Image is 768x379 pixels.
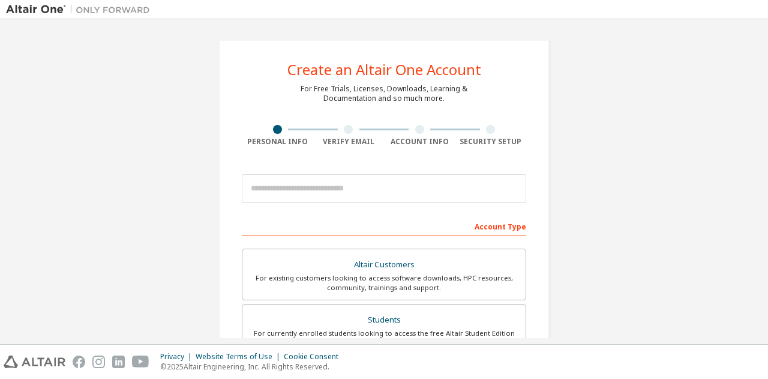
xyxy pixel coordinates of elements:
[284,352,346,362] div: Cookie Consent
[384,137,455,147] div: Account Info
[160,362,346,372] p: © 2025 Altair Engineering, Inc. All Rights Reserved.
[92,356,105,368] img: instagram.svg
[112,356,125,368] img: linkedin.svg
[301,84,467,103] div: For Free Trials, Licenses, Downloads, Learning & Documentation and so much more.
[242,216,526,235] div: Account Type
[250,329,518,348] div: For currently enrolled students looking to access the free Altair Student Edition bundle and all ...
[250,312,518,329] div: Students
[73,356,85,368] img: facebook.svg
[196,352,284,362] div: Website Terms of Use
[250,256,518,273] div: Altair Customers
[313,137,385,147] div: Verify Email
[287,62,481,77] div: Create an Altair One Account
[250,273,518,293] div: For existing customers looking to access software downloads, HPC resources, community, trainings ...
[242,137,313,147] div: Personal Info
[160,352,196,362] div: Privacy
[455,137,527,147] div: Security Setup
[132,356,149,368] img: youtube.svg
[4,356,65,368] img: altair_logo.svg
[6,4,156,16] img: Altair One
